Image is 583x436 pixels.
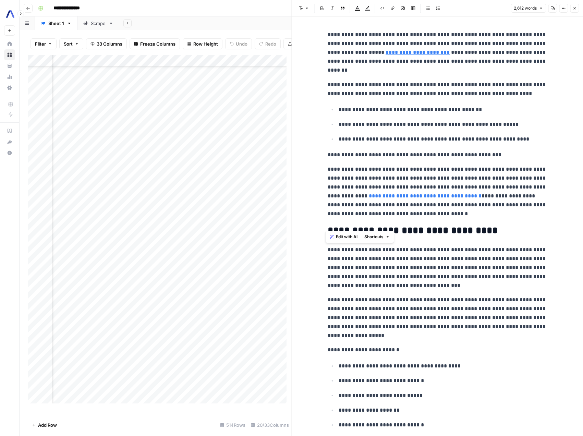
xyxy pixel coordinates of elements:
button: Freeze Columns [130,38,180,49]
button: Redo [255,38,281,49]
button: Edit with AI [327,232,360,241]
button: What's new? [4,136,15,147]
a: Your Data [4,60,15,71]
button: Add Row [28,420,61,431]
a: Home [4,38,15,49]
button: Sort [59,38,83,49]
button: Undo [225,38,252,49]
a: Scrape [77,16,119,30]
button: 33 Columns [86,38,127,49]
button: Workspace: Assembly AI [4,5,15,23]
button: Shortcuts [362,232,392,241]
a: AirOps Academy [4,125,15,136]
span: Filter [35,40,46,47]
div: What's new? [4,137,15,147]
div: 514 Rows [217,420,248,431]
a: Sheet 1 [35,16,77,30]
span: 33 Columns [97,40,122,47]
span: Freeze Columns [140,40,175,47]
button: 2,612 words [511,4,546,13]
span: Edit with AI [336,234,357,240]
span: Redo [265,40,276,47]
span: 2,612 words [514,5,537,11]
div: Sheet 1 [48,20,64,27]
span: Undo [236,40,247,47]
div: Scrape [91,20,106,27]
button: Row Height [183,38,222,49]
span: Add Row [38,422,57,428]
span: Sort [64,40,73,47]
button: Help + Support [4,147,15,158]
a: Usage [4,71,15,82]
img: Assembly AI Logo [4,8,16,20]
a: Settings [4,82,15,93]
span: Row Height [193,40,218,47]
span: Shortcuts [364,234,384,240]
button: Filter [31,38,57,49]
a: Browse [4,49,15,60]
div: 20/33 Columns [248,420,292,431]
